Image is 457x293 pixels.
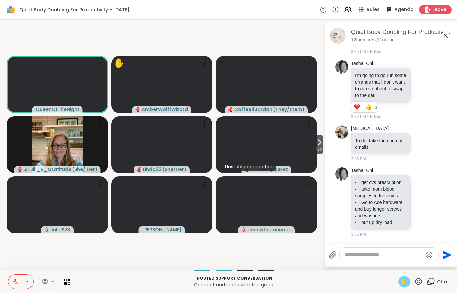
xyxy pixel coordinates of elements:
[330,28,346,44] img: Quiet Body Doubling For Productivity - Thursday, Oct 09
[74,281,394,288] p: Connect and share with the group
[394,6,414,13] span: Agenda
[425,251,433,259] button: Emoji picker
[50,226,70,233] span: JuliaS23
[335,125,348,139] img: https://sharewell-space-live.sfo3.digitaloceanspaces.com/user-generated/f6f43e5f-55fd-4c9d-9374-9...
[19,6,130,13] span: Quiet Body Doubling For Productivity - [DATE]
[365,104,372,110] button: Reactions: like
[18,167,22,172] span: audio-muted
[273,106,304,113] span: ( They/them )
[142,106,188,113] span: AmberWolffWizard
[162,166,186,173] span: ( She/Her )
[355,199,407,219] li: Go to Ace hardware and buy longer screws and washers
[241,227,246,232] span: audio-muted
[367,49,369,55] span: •
[315,146,323,154] span: 1 / 2
[351,156,366,162] span: 3:36 PM
[36,106,79,113] span: QueenOfTheNight
[114,57,124,70] div: ✋
[439,247,454,262] button: Send
[222,162,276,171] div: Unstable connection
[367,6,380,13] span: Rules
[351,167,373,174] a: Tasha_Chi
[74,275,394,281] p: Hosted support conversation
[143,166,162,173] span: Linda22
[335,167,348,181] img: https://sharewell-space-live.sfo3.digitaloceanspaces.com/user-generated/d44ce118-e614-49f3-90b3-4...
[345,252,422,258] textarea: Type your message
[355,137,407,150] p: To do: take the dog out, emails
[72,166,97,173] span: ( She/ Her )
[367,114,369,120] span: •
[351,37,395,43] p: 12 members, 11 online
[355,219,407,226] li: put up dry load
[401,278,408,286] span: ✋
[32,116,83,173] img: Jill_B_Gratitude
[228,107,233,112] span: audio-muted
[351,231,366,237] span: 3:36 PM
[355,186,407,199] li: take mom blood samples to fresenius
[351,49,366,55] span: 3:35 PM
[370,49,381,55] span: Edited
[351,114,366,120] span: 3:37 PM
[247,226,291,233] span: dennisthemenace
[315,135,323,154] button: 1/2
[234,106,272,113] span: Coffee4Jordan
[437,278,449,285] span: Chat
[353,104,360,110] button: Reactions: love
[30,166,71,173] span: Jill_B_Gratitude
[351,60,373,67] a: Tasha_Chi
[432,6,446,13] span: Leave
[142,226,182,233] span: [PERSON_NAME]
[5,4,17,15] img: ShareWell Logomark
[375,104,378,110] span: 3
[44,227,49,232] span: audio-muted
[370,114,381,120] span: Edited
[335,60,348,74] img: https://sharewell-space-live.sfo3.digitaloceanspaces.com/user-generated/d44ce118-e614-49f3-90b3-4...
[355,179,407,186] li: get cvs prescription
[351,102,375,112] div: Reaction list
[137,167,142,172] span: audio-muted
[136,107,140,112] span: audio-muted
[351,125,389,132] a: [MEDICAL_DATA]
[355,72,407,99] p: I'm going to go run some errands that I don't want to run so about to swap to the car.
[351,28,452,36] div: Quiet Body Doubling For Productivity - [DATE]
